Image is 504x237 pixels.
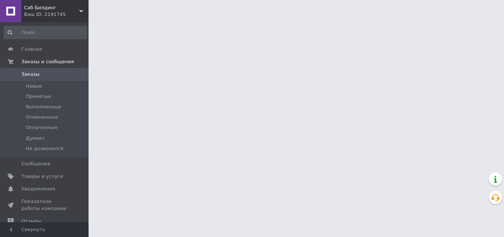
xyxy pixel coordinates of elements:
span: Выполненные [26,104,61,110]
span: Не дозвонился [26,145,63,152]
span: Сообщения [21,160,50,167]
span: Отзывы [21,218,41,224]
span: Главная [21,46,42,53]
span: Заказы и сообщения [21,58,74,65]
span: Новые [26,83,42,89]
input: Поиск [4,26,87,39]
span: Товары и услуги [21,173,63,180]
span: Уведомления [21,186,55,192]
div: Ваш ID: 2191745 [24,11,89,18]
span: Отмененные [26,114,58,121]
span: Заказы [21,71,39,78]
span: Показатели работы компании [21,198,68,211]
span: Принятые [26,93,51,100]
span: Саб Билдинг [24,4,79,11]
span: Думает [26,135,45,142]
span: Оплаченные [26,124,58,131]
